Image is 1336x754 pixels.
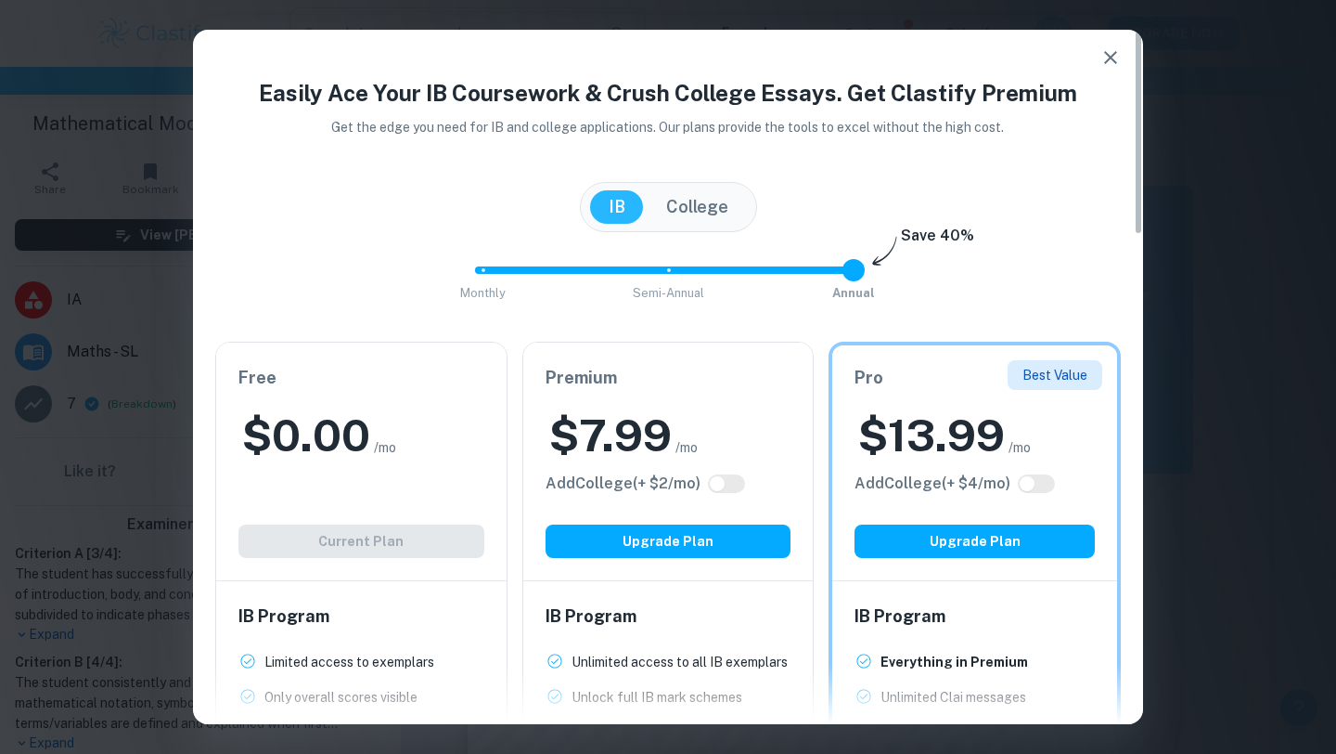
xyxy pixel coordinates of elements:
[633,286,704,300] span: Semi-Annual
[374,437,396,458] span: /mo
[590,190,644,224] button: IB
[306,117,1031,137] p: Get the edge you need for IB and college applications. Our plans provide the tools to excel witho...
[854,525,1095,558] button: Upgrade Plan
[675,437,698,458] span: /mo
[238,604,484,630] h6: IB Program
[901,225,974,256] h6: Save 40%
[854,473,1010,495] h6: Click to see all the additional College features.
[264,652,434,672] p: Limited access to exemplars
[546,604,791,630] h6: IB Program
[242,406,370,465] h2: $ 0.00
[648,190,747,224] button: College
[832,286,875,300] span: Annual
[872,236,897,267] img: subscription-arrow.svg
[572,652,788,672] p: Unlimited access to all IB exemplars
[880,652,1028,672] p: Everything in Premium
[546,525,791,558] button: Upgrade Plan
[858,406,1005,465] h2: $ 13.99
[1022,365,1087,385] p: Best Value
[546,473,700,495] h6: Click to see all the additional College features.
[460,286,506,300] span: Monthly
[546,365,791,391] h6: Premium
[238,365,484,391] h6: Free
[549,406,672,465] h2: $ 7.99
[854,604,1095,630] h6: IB Program
[215,76,1121,110] h4: Easily Ace Your IB Coursework & Crush College Essays. Get Clastify Premium
[1008,437,1031,458] span: /mo
[854,365,1095,391] h6: Pro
